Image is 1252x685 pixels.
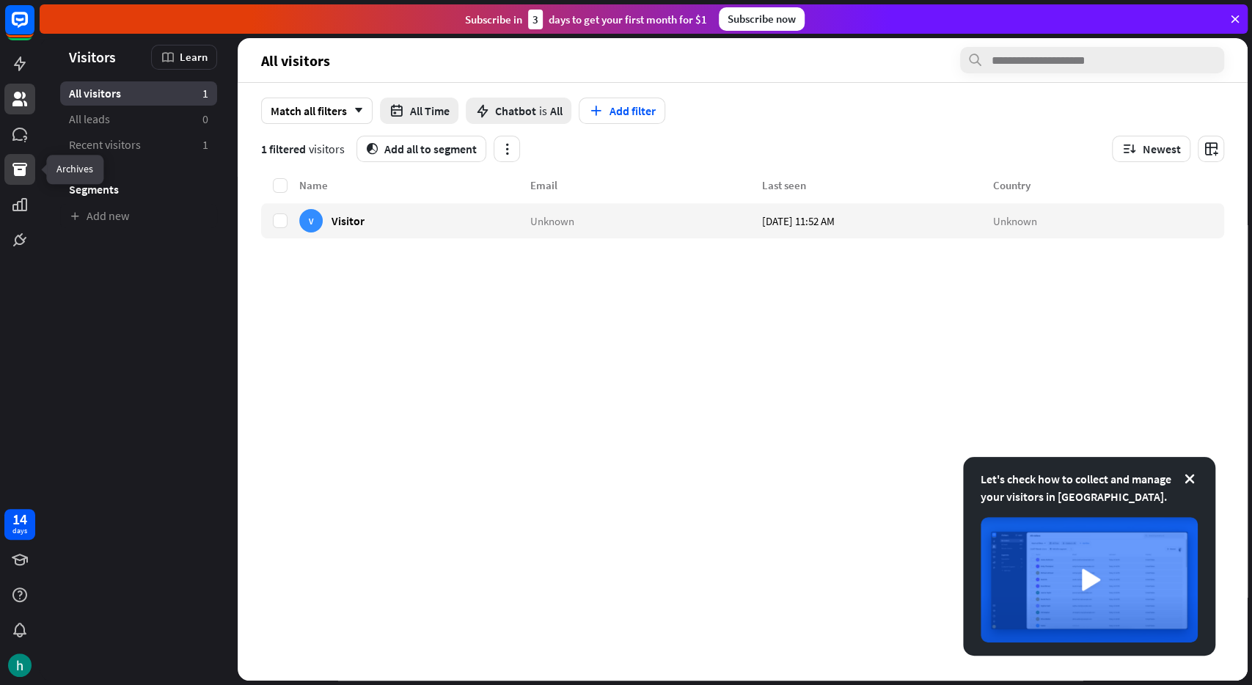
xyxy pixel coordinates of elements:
aside: 1 [202,86,208,101]
span: Recent visitors [69,137,141,153]
span: Visitors [69,48,116,65]
span: All leads [69,111,110,127]
span: Unknown [530,213,574,227]
button: segmentAdd all to segment [356,136,486,162]
button: Newest [1112,136,1190,162]
a: All leads 0 [60,107,217,131]
i: arrow_down [347,106,363,115]
div: 3 [528,10,543,29]
button: Add filter [579,98,665,124]
div: Email [530,178,761,192]
button: Open LiveChat chat widget [12,6,56,50]
span: Chatbot [495,103,536,118]
a: 14 days [4,509,35,540]
span: 1 filtered [261,142,306,156]
span: visitors [309,142,345,156]
div: V [299,209,323,232]
button: All Time [380,98,458,124]
span: is [539,103,547,118]
h3: Segments [60,182,217,197]
div: Name [299,178,530,192]
div: Country [993,178,1224,192]
aside: 0 [202,111,208,127]
div: 14 [12,513,27,526]
span: Visitor [332,213,365,227]
img: image [981,517,1198,642]
i: segment [366,143,378,155]
div: Last seen [762,178,993,192]
div: Let's check how to collect and manage your visitors in [GEOGRAPHIC_DATA]. [981,470,1198,505]
div: Subscribe in days to get your first month for $1 [465,10,707,29]
div: days [12,526,27,536]
aside: 1 [202,137,208,153]
span: Unknown [993,213,1037,227]
a: Recent visitors 1 [60,133,217,157]
span: [DATE] 11:52 AM [762,213,835,227]
span: All visitors [261,52,330,69]
a: Add new [60,204,217,228]
div: Match all filters [261,98,373,124]
span: All visitors [69,86,121,101]
span: All [550,103,563,118]
span: Learn [180,50,208,64]
div: Subscribe now [719,7,805,31]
